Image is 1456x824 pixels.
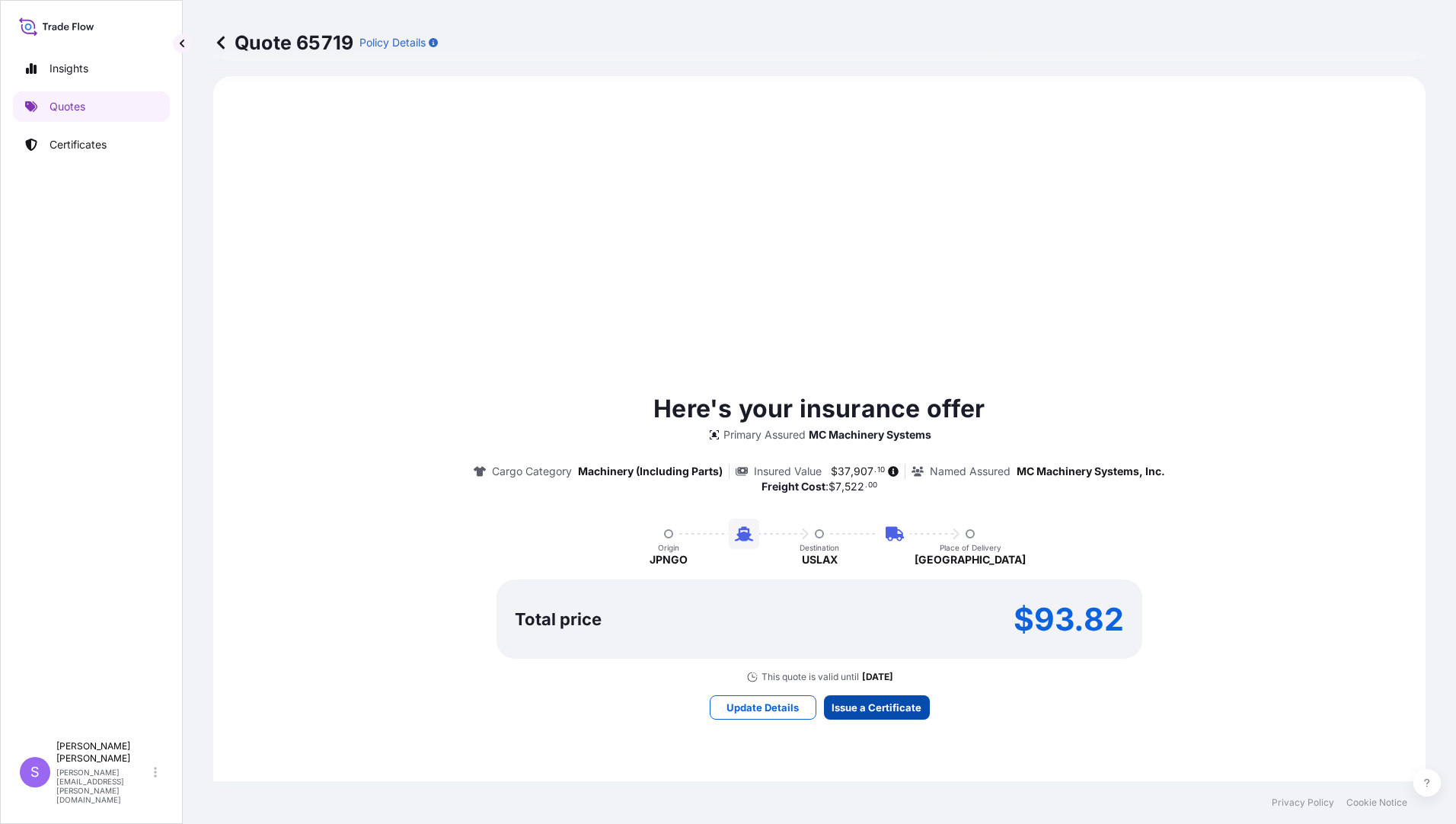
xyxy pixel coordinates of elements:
p: JPNGO [650,552,688,567]
p: Policy Details [359,35,426,50]
p: [PERSON_NAME][EMAIL_ADDRESS][PERSON_NAME][DOMAIN_NAME] [56,768,151,804]
span: $ [831,466,838,477]
span: 522 [845,481,864,492]
p: Named Assured [930,464,1011,479]
p: Certificates [49,137,107,152]
p: Quote 65719 [213,30,353,55]
p: Primary Assured [723,427,806,442]
span: 37 [838,466,851,477]
span: , [841,481,845,492]
span: 907 [854,466,873,477]
span: . [865,483,867,488]
p: MC Machinery Systems [809,427,931,442]
p: Issue a Certificate [832,700,921,715]
span: S [30,765,40,780]
p: USLAX [802,552,838,567]
a: Privacy Policy [1272,797,1334,809]
p: Insured Value [754,464,822,479]
a: Quotes [13,91,170,122]
a: Cookie Notice [1346,797,1407,809]
p: [PERSON_NAME] [PERSON_NAME] [56,740,151,765]
p: Destination [800,543,839,552]
button: Issue a Certificate [824,695,930,720]
a: Insights [13,53,170,84]
p: [DATE] [862,671,893,683]
button: Update Details [710,695,816,720]
p: Machinery (Including Parts) [578,464,723,479]
p: $93.82 [1014,607,1124,631]
p: Place of Delivery [940,543,1001,552]
span: . [874,468,876,473]
p: [GEOGRAPHIC_DATA] [915,552,1026,567]
b: Freight Cost [762,480,825,493]
p: Origin [658,543,679,552]
p: Quotes [49,99,85,114]
a: Certificates [13,129,170,160]
p: Here's your insurance offer [653,391,985,427]
p: This quote is valid until [762,671,859,683]
p: Cargo Category [492,464,572,479]
span: $ [829,481,835,492]
span: , [851,466,854,477]
p: Insights [49,61,88,76]
span: 7 [835,481,841,492]
p: Update Details [726,700,799,715]
span: 10 [877,468,885,473]
p: : [762,479,877,494]
p: Total price [515,612,602,627]
p: MC Machinery Systems, Inc. [1017,464,1165,479]
span: 00 [868,483,877,488]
